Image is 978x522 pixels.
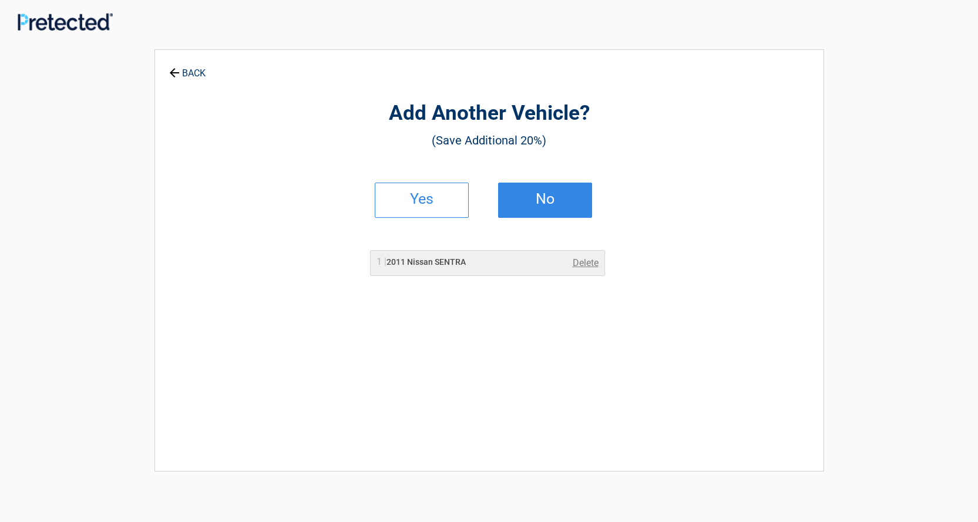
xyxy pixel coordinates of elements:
h2: No [510,195,580,203]
a: Delete [573,256,599,270]
span: 1 | [377,256,387,267]
h2: Add Another Vehicle? [220,100,759,127]
h2: 2011 Nissan SENTRA [377,256,466,268]
a: BACK [167,58,208,78]
h3: (Save Additional 20%) [220,130,759,150]
h2: Yes [387,195,456,203]
img: Main Logo [18,13,113,30]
